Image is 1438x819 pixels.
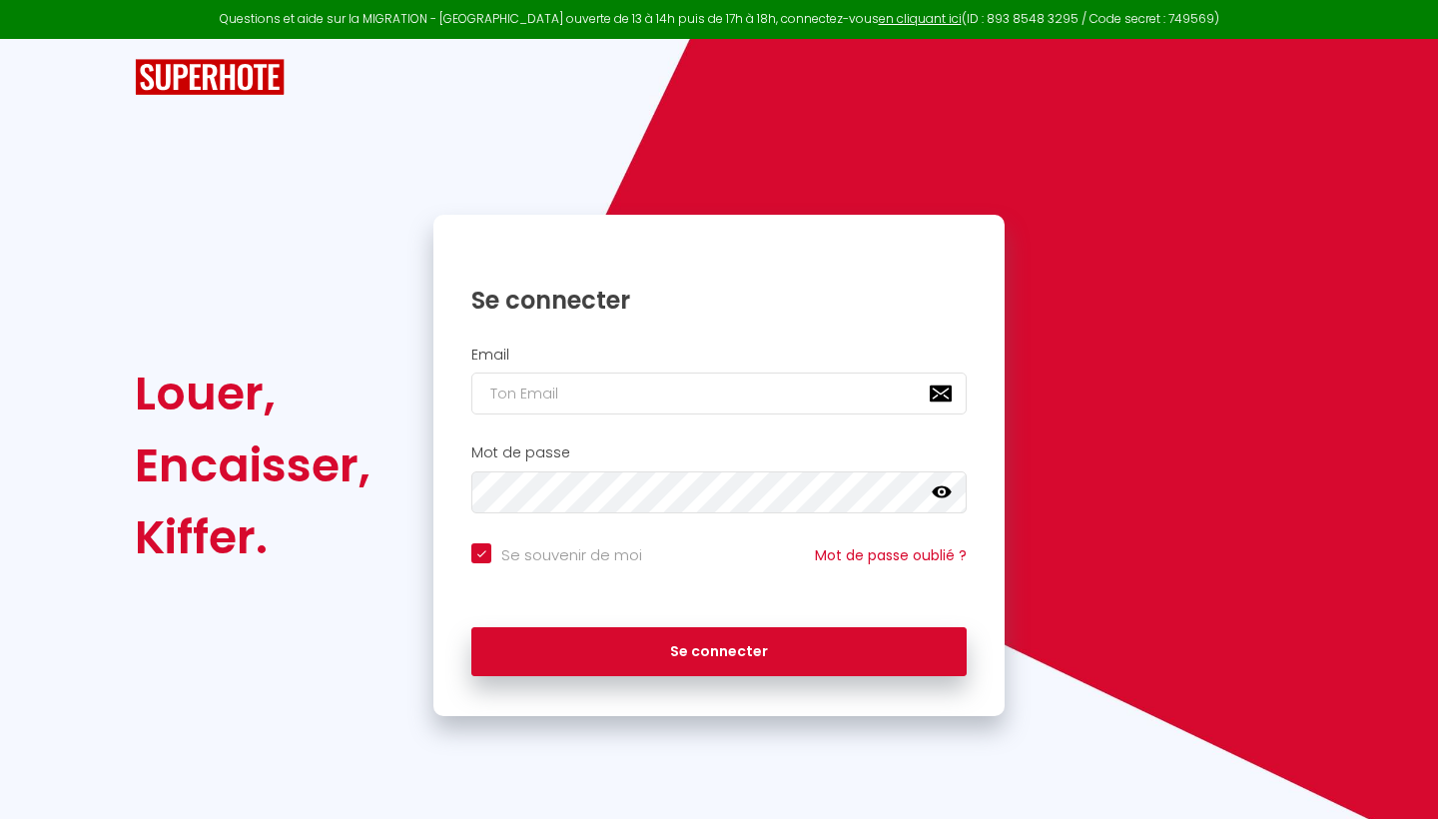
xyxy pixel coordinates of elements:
[815,545,967,565] a: Mot de passe oublié ?
[879,10,962,27] a: en cliquant ici
[471,444,967,461] h2: Mot de passe
[135,501,370,573] div: Kiffer.
[471,347,967,364] h2: Email
[135,358,370,429] div: Louer,
[471,285,967,316] h1: Se connecter
[471,373,967,414] input: Ton Email
[135,429,370,501] div: Encaisser,
[471,627,967,677] button: Se connecter
[135,59,285,96] img: SuperHote logo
